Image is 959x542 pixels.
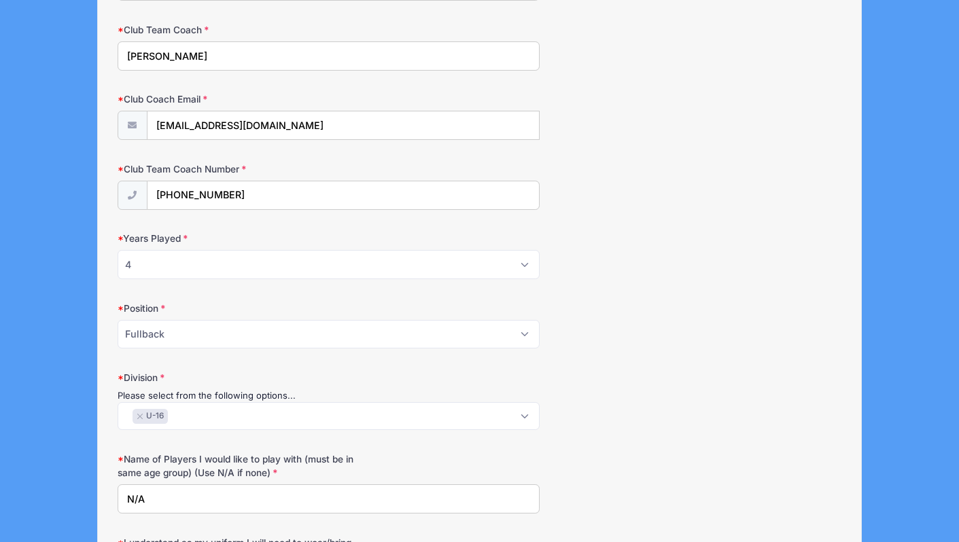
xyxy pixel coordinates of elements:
[118,302,359,315] label: Position
[146,410,164,422] span: U-16
[118,452,359,480] label: Name of Players I would like to play with (must be in same age group) (Use N/A if none)
[118,371,359,384] label: Division
[118,162,359,176] label: Club Team Coach Number
[125,410,133,422] textarea: Search
[147,111,540,140] input: email@email.com
[118,23,359,37] label: Club Team Coach
[147,181,540,210] input: (xxx) xxx-xxxx
[133,409,168,424] li: U-16
[118,389,540,403] div: Please select from the following options...
[118,232,359,245] label: Years Played
[136,414,144,419] button: Remove item
[118,92,359,106] label: Club Coach Email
